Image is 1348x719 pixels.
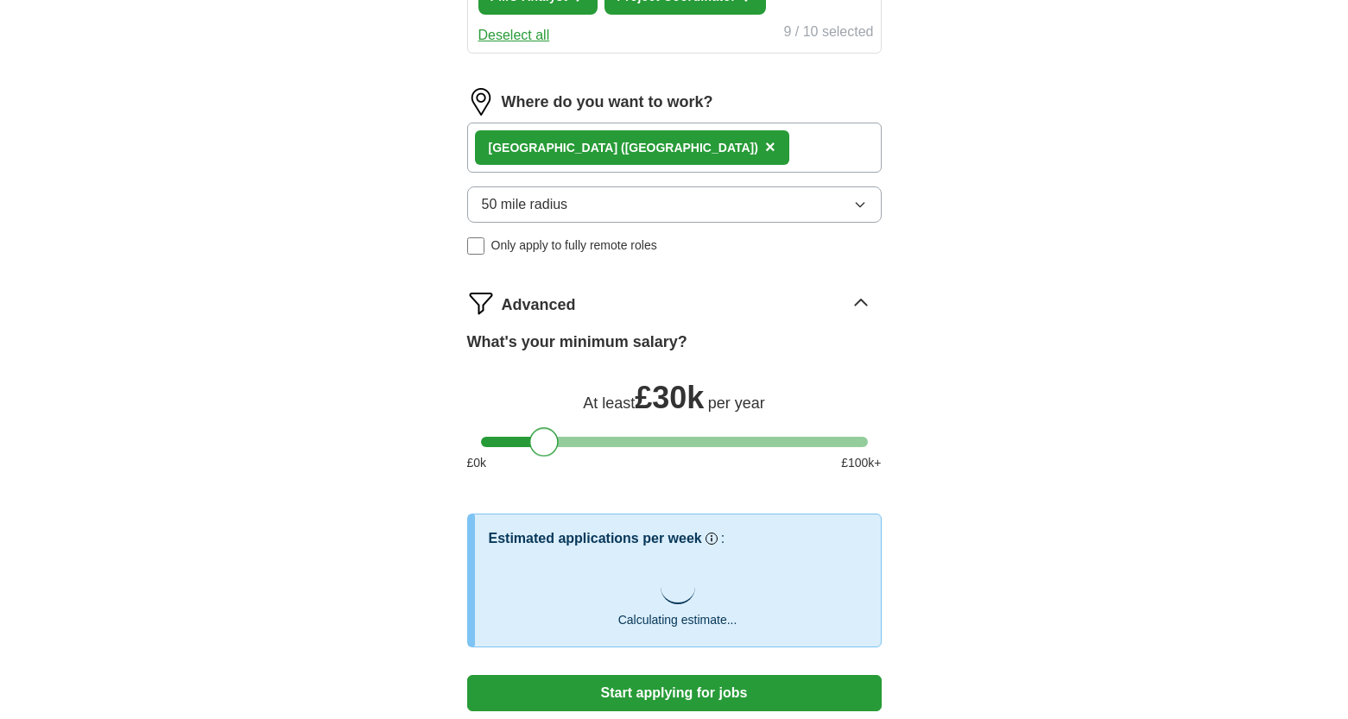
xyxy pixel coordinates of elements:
span: ([GEOGRAPHIC_DATA]) [621,141,758,155]
p: Calculating estimate... [618,611,737,629]
button: 50 mile radius [467,186,882,223]
button: Start applying for jobs [467,675,882,711]
h3: Estimated applications per week [489,528,702,549]
img: location.png [467,88,495,116]
button: × [765,135,775,161]
button: Deselect all [478,25,550,46]
span: per year [708,394,765,412]
strong: [GEOGRAPHIC_DATA] [489,141,618,155]
label: Where do you want to work? [502,91,713,114]
span: 50 mile radius [482,194,568,215]
input: Only apply to fully remote roles [467,237,484,255]
div: 9 / 10 selected [783,22,873,46]
span: × [765,137,775,156]
span: £ 30k [635,380,704,415]
label: What's your minimum salary? [467,331,687,354]
span: Advanced [502,293,576,317]
h3: : [721,528,725,549]
span: £ 100 k+ [841,454,881,472]
span: At least [583,394,635,412]
img: filter [467,289,495,317]
span: £ 0 k [467,454,487,472]
span: Only apply to fully remote roles [491,237,657,255]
